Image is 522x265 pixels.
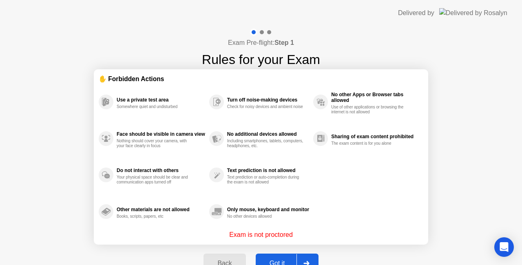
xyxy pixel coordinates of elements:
[117,207,205,212] div: Other materials are not allowed
[117,214,194,219] div: Books, scripts, papers, etc
[202,50,320,69] h1: Rules for your Exam
[331,134,419,139] div: Sharing of exam content prohibited
[117,139,194,148] div: Nothing should cover your camera, with your face clearly in focus
[99,74,423,84] div: ✋ Forbidden Actions
[331,141,408,146] div: The exam content is for you alone
[228,38,294,48] h4: Exam Pre-flight:
[227,214,304,219] div: No other devices allowed
[398,8,434,18] div: Delivered by
[117,175,194,185] div: Your physical space should be clear and communication apps turned off
[117,97,205,103] div: Use a private test area
[227,207,309,212] div: Only mouse, keyboard and monitor
[439,8,507,18] img: Delivered by Rosalyn
[227,131,309,137] div: No additional devices allowed
[227,104,304,109] div: Check for noisy devices and ambient noise
[274,39,294,46] b: Step 1
[331,92,419,103] div: No other Apps or Browser tabs allowed
[227,168,309,173] div: Text prediction is not allowed
[229,230,293,240] p: Exam is not proctored
[117,131,205,137] div: Face should be visible in camera view
[227,97,309,103] div: Turn off noise-making devices
[331,105,408,115] div: Use of other applications or browsing the internet is not allowed
[227,139,304,148] div: Including smartphones, tablets, computers, headphones, etc.
[227,175,304,185] div: Text prediction or auto-completion during the exam is not allowed
[117,168,205,173] div: Do not interact with others
[117,104,194,109] div: Somewhere quiet and undisturbed
[494,237,514,257] div: Open Intercom Messenger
